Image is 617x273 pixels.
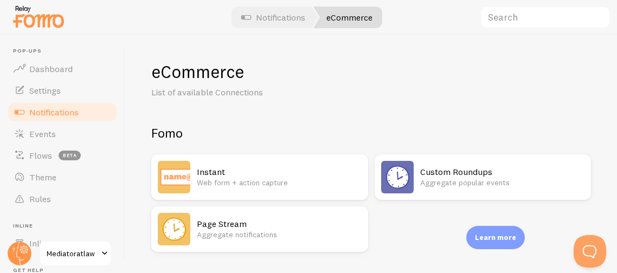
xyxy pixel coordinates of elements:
a: Inline [7,232,118,254]
a: Flows beta [7,145,118,166]
span: beta [59,151,81,160]
img: Page Stream [158,213,190,245]
div: Learn more [466,226,525,249]
span: Notifications [29,107,79,118]
img: Custom Roundups [381,161,414,193]
a: Settings [7,80,118,101]
a: Rules [7,188,118,210]
a: Events [7,123,118,145]
h2: Custom Roundups [420,166,585,178]
h2: Instant [197,166,362,178]
img: Instant [158,161,190,193]
p: Aggregate popular events [420,177,585,188]
span: Rules [29,193,51,204]
a: Dashboard [7,58,118,80]
span: Pop-ups [13,48,118,55]
span: Inline [13,223,118,230]
p: Learn more [475,232,516,243]
span: Flows [29,150,52,161]
span: Events [29,128,56,139]
span: Theme [29,172,56,183]
h1: eCommerce [151,61,591,83]
a: Theme [7,166,118,188]
img: fomo-relay-logo-orange.svg [11,3,66,30]
iframe: To enrich screen reader interactions, please activate Accessibility in Grammarly extension settings [574,235,606,268]
span: Inline [29,238,50,249]
p: List of available Connections [151,86,412,99]
span: Dashboard [29,63,73,74]
h2: Fomo [151,125,591,141]
h2: Page Stream [197,218,362,230]
a: Notifications [7,101,118,123]
p: Web form + action capture [197,177,362,188]
p: Aggregate notifications [197,229,362,240]
span: Settings [29,85,61,96]
a: Mediatoratlaw [39,240,112,266]
span: Mediatoratlaw [47,247,98,260]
